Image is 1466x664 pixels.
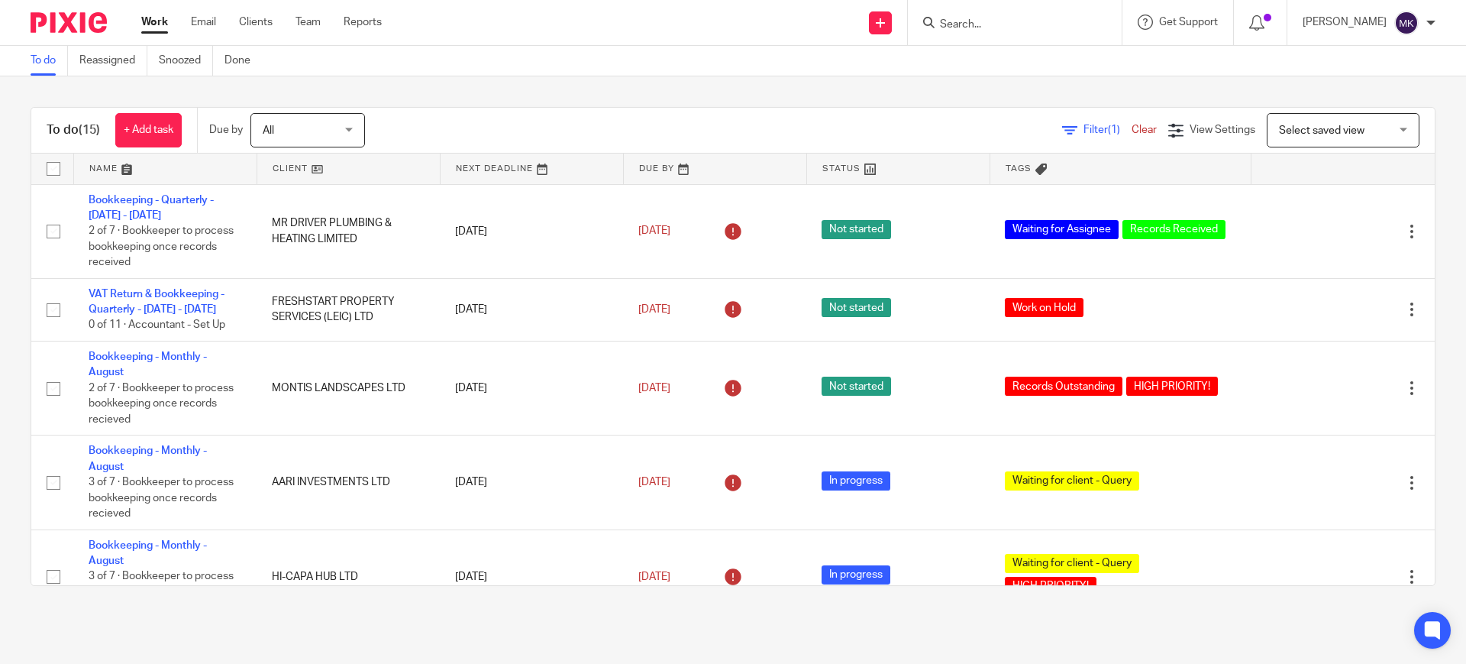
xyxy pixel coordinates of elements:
[1005,554,1139,573] span: Waiting for client - Query
[257,342,440,436] td: MONTIS LANDSCAPES LTD
[141,15,168,30] a: Work
[295,15,321,30] a: Team
[257,530,440,624] td: HI-CAPA HUB LTD
[1005,471,1139,491] span: Waiting for client - Query
[89,572,234,614] span: 3 of 7 · Bookkeeper to process bookkeeping once records recieved
[822,220,891,239] span: Not started
[89,289,224,315] a: VAT Return & Bookkeeping - Quarterly - [DATE] - [DATE]
[257,278,440,341] td: FRESHSTART PROPERTY SERVICES (LEIC) LTD
[1108,125,1120,135] span: (1)
[440,436,623,530] td: [DATE]
[638,304,670,315] span: [DATE]
[822,565,890,585] span: In progress
[1303,15,1387,30] p: [PERSON_NAME]
[1083,125,1132,135] span: Filter
[1006,164,1032,173] span: Tags
[1005,298,1083,317] span: Work on Hold
[638,225,670,236] span: [DATE]
[638,572,670,582] span: [DATE]
[159,46,213,76] a: Snoozed
[1159,17,1218,28] span: Get Support
[1005,577,1096,596] span: HIGH PRIORITY!
[263,125,274,136] span: All
[31,46,68,76] a: To do
[638,383,670,394] span: [DATE]
[440,184,623,278] td: [DATE]
[191,15,216,30] a: Email
[89,320,225,331] span: 0 of 11 · Accountant - Set Up
[89,195,214,221] a: Bookkeeping - Quarterly - [DATE] - [DATE]
[89,445,207,471] a: Bookkeeping - Monthly - August
[440,342,623,436] td: [DATE]
[1126,377,1218,396] span: HIGH PRIORITY!
[822,298,891,317] span: Not started
[79,46,147,76] a: Reassigned
[822,471,890,491] span: In progress
[257,436,440,530] td: AARI INVESTMENTS LTD
[440,530,623,624] td: [DATE]
[31,12,107,33] img: Pixie
[1122,220,1225,239] span: Records Received
[822,377,891,396] span: Not started
[239,15,273,30] a: Clients
[89,351,207,377] a: Bookkeeping - Monthly - August
[89,477,234,519] span: 3 of 7 · Bookkeeper to process bookkeeping once records recieved
[47,122,100,138] h1: To do
[440,278,623,341] td: [DATE]
[224,46,262,76] a: Done
[79,124,100,136] span: (15)
[1190,125,1255,135] span: View Settings
[209,122,243,138] p: Due by
[1394,11,1419,35] img: svg%3E
[89,383,234,425] span: 2 of 7 · Bookkeeper to process bookkeeping once records recieved
[1279,125,1364,136] span: Select saved view
[1132,125,1157,135] a: Clear
[89,540,207,566] a: Bookkeeping - Monthly - August
[115,113,182,147] a: + Add task
[638,477,670,487] span: [DATE]
[938,18,1076,32] input: Search
[344,15,382,30] a: Reports
[89,225,234,267] span: 2 of 7 · Bookkeeper to process bookkeeping once records received
[1005,220,1119,239] span: Waiting for Assignee
[257,184,440,278] td: MR DRIVER PLUMBING & HEATING LIMITED
[1005,377,1122,396] span: Records Outstanding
